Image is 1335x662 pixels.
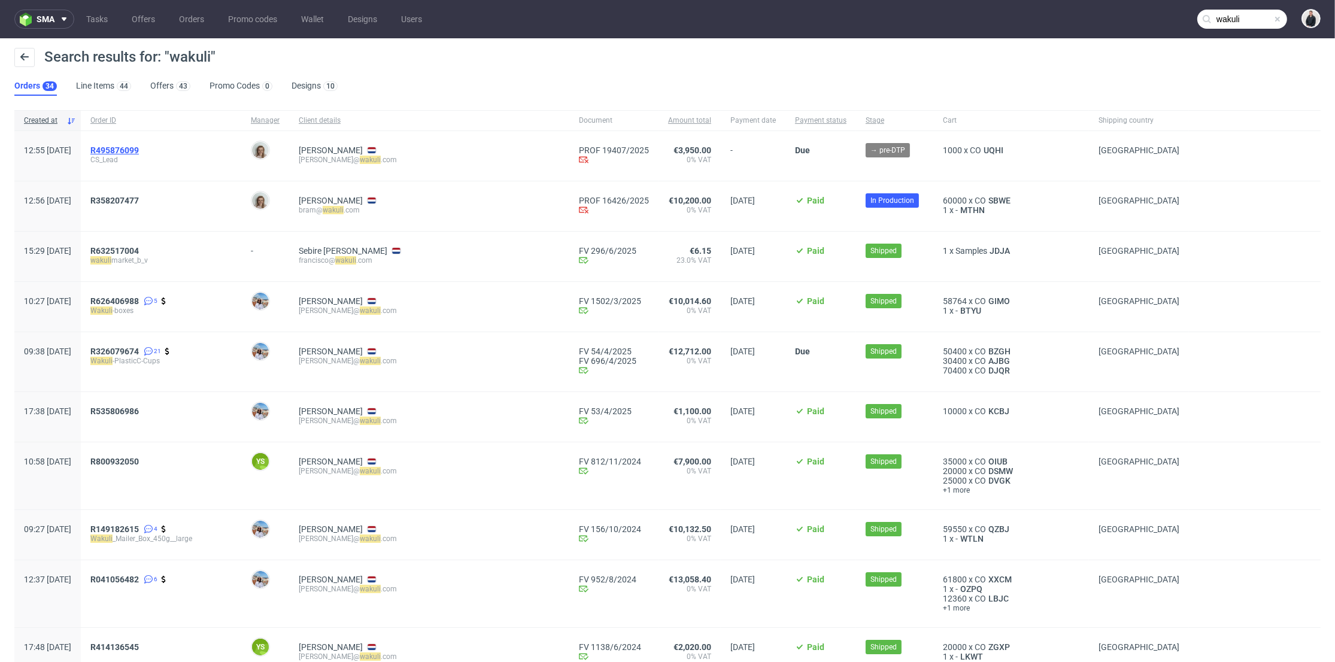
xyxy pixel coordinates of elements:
[252,521,269,538] img: Marta Kozłowska
[24,145,71,155] span: 12:55 [DATE]
[20,13,37,26] img: logo
[943,594,967,603] span: 12360
[943,457,967,466] span: 35000
[981,145,1006,155] span: UQHI
[958,534,986,543] a: WTLN
[807,196,824,205] span: Paid
[90,642,139,652] span: R414136545
[299,116,560,126] span: Client details
[299,584,560,594] div: [PERSON_NAME]@ .com
[987,246,1012,256] span: JDJA
[90,575,141,584] a: R041056482
[669,196,711,205] span: €10,200.00
[943,652,948,661] span: 1
[730,457,755,466] span: [DATE]
[294,10,331,29] a: Wallet
[970,145,981,155] span: CO
[870,456,897,467] span: Shipped
[795,347,810,356] span: Due
[24,296,71,306] span: 10:27 [DATE]
[299,466,560,476] div: [PERSON_NAME]@ .com
[943,145,962,155] span: 1000
[668,534,711,543] span: 0% VAT
[943,296,1079,306] div: x
[90,406,139,416] span: R535806986
[975,476,986,485] span: CO
[90,256,111,265] mark: wakuli
[90,575,139,584] span: R041056482
[943,246,1079,256] div: x
[299,246,387,256] a: Sebire [PERSON_NAME]
[360,652,381,661] mark: wakuli
[943,246,948,256] span: 1
[958,306,984,315] span: BTYU
[579,524,649,534] a: FV 156/10/2024
[975,594,986,603] span: CO
[221,10,284,29] a: Promo codes
[673,457,711,466] span: €7,900.00
[579,457,649,466] a: FV 812/11/2024
[955,306,958,315] span: -
[252,343,269,360] img: Marta Kozłowska
[943,196,967,205] span: 60000
[1099,347,1179,356] span: [GEOGRAPHIC_DATA]
[44,48,216,65] span: Search results for: "wakuli"
[943,575,1079,584] div: x
[579,196,649,205] a: PROF 16426/2025
[975,406,986,416] span: CO
[975,196,986,205] span: CO
[807,575,824,584] span: Paid
[90,457,141,466] a: R800932050
[265,82,269,90] div: 0
[986,466,1015,476] span: DSMW
[1099,196,1179,205] span: [GEOGRAPHIC_DATA]
[150,77,190,96] a: Offers43
[943,524,1079,534] div: x
[37,15,54,23] span: sma
[394,10,429,29] a: Users
[943,205,948,215] span: 1
[579,347,649,356] a: FV 54/4/2025
[870,145,905,156] span: → pre-DTP
[299,296,363,306] a: [PERSON_NAME]
[299,406,363,416] a: [PERSON_NAME]
[90,524,141,534] a: R149182615
[90,642,141,652] a: R414136545
[958,584,985,594] a: OZPQ
[730,246,755,256] span: [DATE]
[986,642,1012,652] a: ZGXP
[943,534,1079,543] div: x
[986,524,1012,534] a: QZBJ
[943,485,1079,495] span: +1 more
[579,116,649,126] span: Document
[975,524,986,534] span: CO
[210,77,272,96] a: Promo Codes0
[90,145,139,155] span: R495876099
[807,457,824,466] span: Paid
[90,357,113,365] mark: Wakuli
[943,652,1079,661] div: x
[943,196,1079,205] div: x
[986,594,1011,603] a: LBJC
[1099,524,1179,534] span: [GEOGRAPHIC_DATA]
[90,155,232,165] span: CS_Lead
[24,524,71,534] span: 09:27 [DATE]
[90,296,139,306] span: R626406988
[24,116,62,126] span: Created at
[668,155,711,165] span: 0% VAT
[807,296,824,306] span: Paid
[668,416,711,426] span: 0% VAT
[90,116,232,126] span: Order ID
[360,417,381,425] mark: wakuli
[360,535,381,543] mark: wakuli
[986,575,1014,584] a: XXCM
[24,196,71,205] span: 12:56 [DATE]
[335,256,356,265] mark: wakuli
[79,10,115,29] a: Tasks
[730,524,755,534] span: [DATE]
[90,406,141,416] a: R535806986
[252,639,269,655] figcaption: YS
[986,366,1012,375] span: DJQR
